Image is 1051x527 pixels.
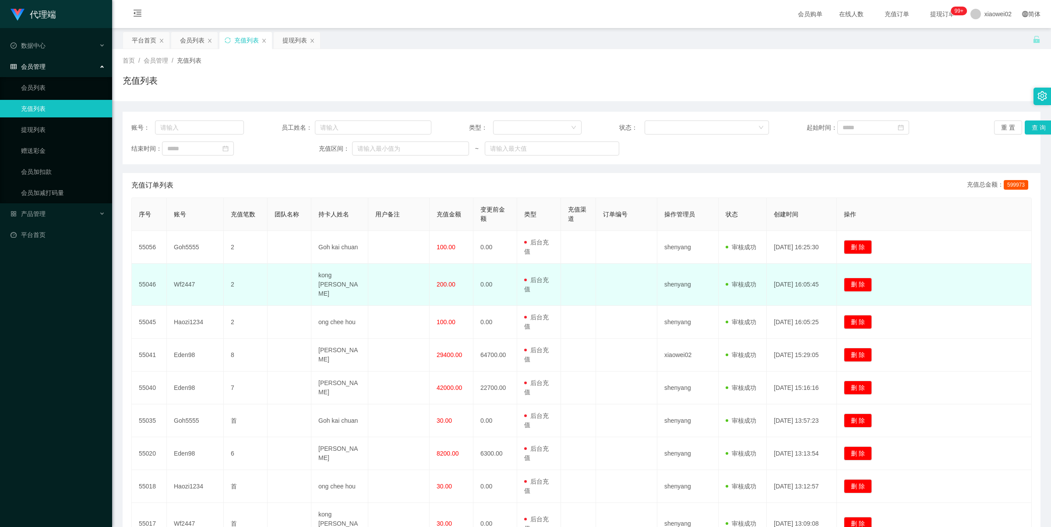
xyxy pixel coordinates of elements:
[835,11,868,17] span: 在线人数
[767,470,837,503] td: [DATE] 13:12:57
[437,318,455,325] span: 100.00
[21,142,105,159] a: 赠送彩金
[375,211,400,218] span: 用户备注
[898,124,904,131] i: 图标: calendar
[167,437,224,470] td: Eden98
[172,57,173,64] span: /
[132,404,167,437] td: 55035
[473,437,517,470] td: 6300.00
[844,240,872,254] button: 删 除
[167,470,224,503] td: Haozi1234
[524,412,549,428] span: 后台充值
[767,404,837,437] td: [DATE] 13:57:23
[224,231,268,264] td: 2
[726,244,756,251] span: 审核成功
[311,231,368,264] td: Goh kai chuan
[473,306,517,339] td: 0.00
[767,306,837,339] td: [DATE] 16:05:25
[524,314,549,330] span: 后台充值
[311,470,368,503] td: ong chee hou
[844,315,872,329] button: 删 除
[167,371,224,404] td: Eden98
[437,384,462,391] span: 42000.00
[180,32,205,49] div: 会员列表
[473,231,517,264] td: 0.00
[311,404,368,437] td: Goh kai chuan
[657,264,719,306] td: shenyang
[132,306,167,339] td: 55045
[315,120,432,134] input: 请输入
[844,414,872,428] button: 删 除
[774,211,798,218] span: 创建时间
[524,347,549,363] span: 后台充值
[224,437,268,470] td: 6
[231,211,255,218] span: 充值笔数
[994,120,1022,134] button: 重 置
[224,470,268,503] td: 首
[11,42,17,49] i: 图标: check-circle-o
[224,371,268,404] td: 7
[844,381,872,395] button: 删 除
[1033,35,1040,43] i: 图标: unlock
[437,483,452,490] span: 30.00
[167,264,224,306] td: Wf2447
[657,231,719,264] td: shenyang
[167,231,224,264] td: Goh5555
[844,211,856,218] span: 操作
[311,306,368,339] td: ong chee hou
[282,32,307,49] div: 提现列表
[657,339,719,371] td: xiaowei02
[234,32,259,49] div: 充值列表
[437,351,462,358] span: 29400.00
[603,211,628,218] span: 订单编号
[437,520,452,527] span: 30.00
[132,264,167,306] td: 55046
[473,264,517,306] td: 0.00
[437,417,452,424] span: 30.00
[311,264,368,306] td: kong [PERSON_NAME]
[726,483,756,490] span: 审核成功
[11,226,105,244] a: 图标: dashboard平台首页
[318,211,349,218] span: 持卡人姓名
[473,371,517,404] td: 22700.00
[310,38,315,43] i: 图标: close
[657,437,719,470] td: shenyang
[726,351,756,358] span: 审核成功
[224,404,268,437] td: 首
[967,180,1032,191] div: 充值总金额：
[11,64,17,70] i: 图标: table
[1004,180,1028,190] span: 599973
[767,339,837,371] td: [DATE] 15:29:05
[767,231,837,264] td: [DATE] 16:25:30
[657,371,719,404] td: shenyang
[807,123,837,132] span: 起始时间：
[224,264,268,306] td: 2
[155,120,244,134] input: 请输入
[844,278,872,292] button: 删 除
[524,239,549,255] span: 后台充值
[207,38,212,43] i: 图标: close
[726,450,756,457] span: 审核成功
[926,11,959,17] span: 提现订单
[21,121,105,138] a: 提现列表
[1037,91,1047,101] i: 图标: setting
[767,264,837,306] td: [DATE] 16:05:45
[844,446,872,460] button: 删 除
[437,281,455,288] span: 200.00
[657,404,719,437] td: shenyang
[844,479,872,493] button: 删 除
[167,339,224,371] td: Eden98
[758,125,764,131] i: 图标: down
[352,141,469,156] input: 请输入最小值为
[167,404,224,437] td: Goh5555
[261,38,267,43] i: 图标: close
[437,244,455,251] span: 100.00
[222,145,229,152] i: 图标: calendar
[21,184,105,202] a: 会员加减打码量
[139,211,151,218] span: 序号
[664,211,695,218] span: 操作管理员
[132,437,167,470] td: 55020
[473,470,517,503] td: 0.00
[473,404,517,437] td: 0.00
[131,144,162,153] span: 结束时间：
